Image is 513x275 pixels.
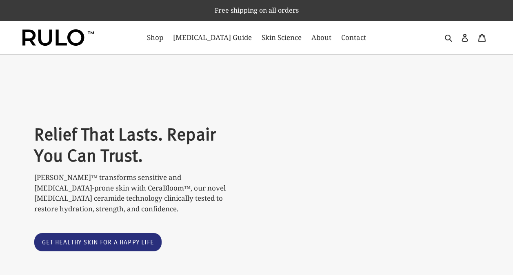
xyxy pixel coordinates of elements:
a: Get healthy skin for a happy life: Catalog [34,233,162,251]
span: [MEDICAL_DATA] Guide [173,33,252,42]
iframe: Gorgias live chat messenger [472,237,505,267]
a: Shop [143,31,167,44]
a: About [307,31,335,44]
img: Rulo™ Skin [22,29,94,46]
a: [MEDICAL_DATA] Guide [169,31,256,44]
span: Contact [341,33,366,42]
p: Free shipping on all orders [1,1,512,20]
span: Shop [147,33,163,42]
a: Skin Science [258,31,306,44]
p: [PERSON_NAME]™ transforms sensitive and [MEDICAL_DATA]-prone skin with CeraBloom™, our novel [MED... [34,172,242,214]
h2: Relief That Lasts. Repair You Can Trust. [34,123,242,165]
span: Skin Science [262,33,302,42]
span: About [311,33,331,42]
a: Contact [337,31,370,44]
